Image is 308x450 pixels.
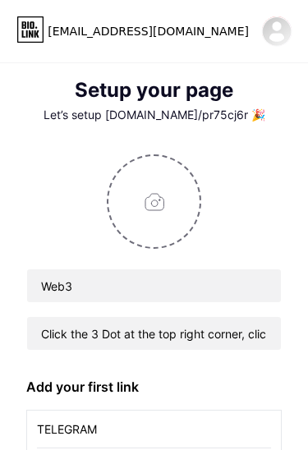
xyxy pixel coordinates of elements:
[37,411,271,448] input: Link name (My Instagram)
[27,269,281,302] input: Your name
[27,317,281,350] input: bio
[26,377,282,397] div: Add your first link
[261,16,292,47] img: pr75cj6r
[48,23,249,40] div: [EMAIL_ADDRESS][DOMAIN_NAME]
